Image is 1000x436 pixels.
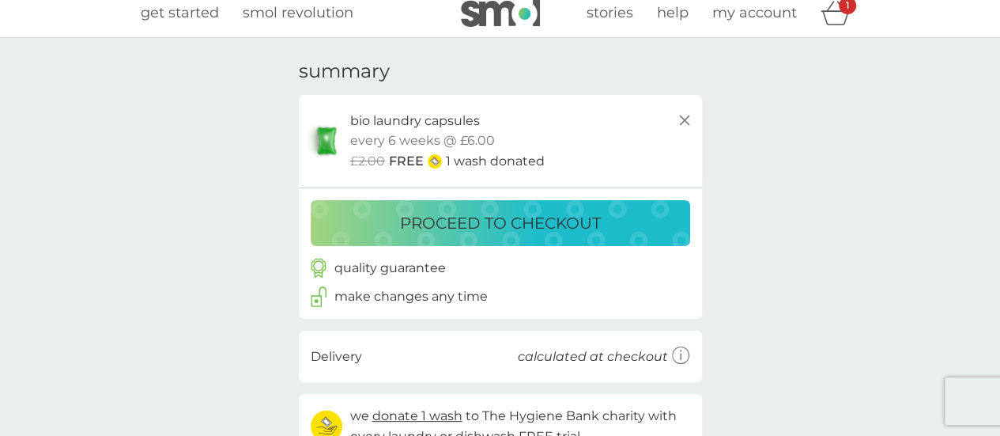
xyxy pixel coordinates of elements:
[657,4,689,21] span: help
[372,408,462,423] span: donate 1 wash
[311,347,362,367] p: Delivery
[141,4,219,21] span: get started
[446,151,545,172] p: 1 wash donated
[350,111,480,131] p: bio laundry capsules
[350,151,385,172] span: £2.00
[311,200,690,246] button: proceed to checkout
[518,347,668,367] p: calculated at checkout
[350,131,495,151] p: every 6 weeks @ £6.00
[243,4,353,21] span: smol revolution
[587,2,633,25] a: stories
[389,151,424,172] span: FREE
[657,2,689,25] a: help
[141,2,219,25] a: get started
[334,286,488,307] p: make changes any time
[243,2,353,25] a: smol revolution
[299,60,390,83] h3: summary
[400,210,601,236] p: proceed to checkout
[712,4,797,21] span: my account
[712,2,797,25] a: my account
[334,258,446,279] p: quality guarantee
[587,4,633,21] span: stories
